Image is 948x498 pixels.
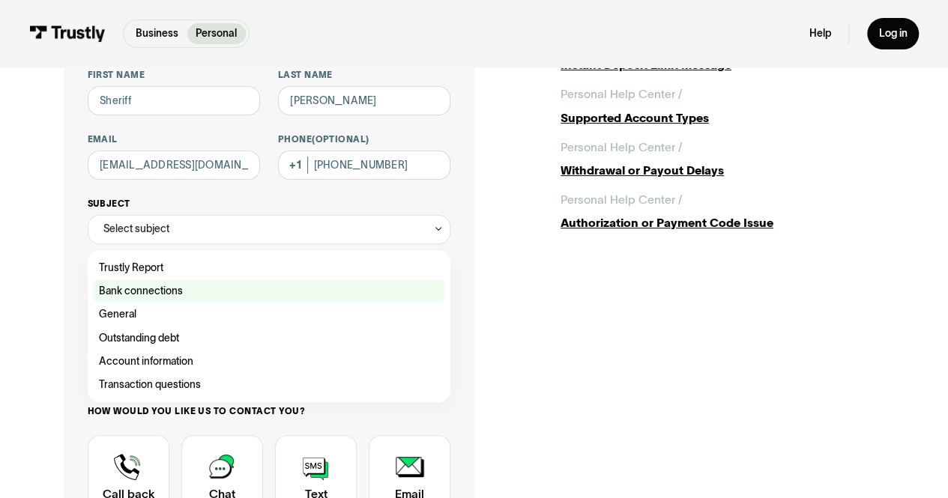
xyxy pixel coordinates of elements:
[88,86,261,115] input: Alex
[561,85,682,103] div: Personal Help Center /
[88,151,261,180] input: alex@mail.com
[278,151,451,180] input: (555) 555-5555
[561,139,884,180] a: Personal Help Center /Withdrawal or Payout Delays
[88,215,451,244] div: Select subject
[99,353,193,370] span: Account information
[878,27,907,40] div: Log in
[127,23,187,44] a: Business
[278,69,451,81] label: Last name
[99,330,179,347] span: Outstanding debt
[88,69,261,81] label: First name
[99,306,136,323] span: General
[561,162,884,179] div: Withdrawal or Payout Delays
[312,134,369,144] span: (Optional)
[99,282,183,300] span: Bank connections
[561,109,884,127] div: Supported Account Types
[561,191,884,232] a: Personal Help Center /Authorization or Payment Code Issue
[196,26,237,42] p: Personal
[88,244,451,402] nav: Select subject
[867,18,919,49] a: Log in
[103,220,169,237] div: Select subject
[561,85,884,127] a: Personal Help Center /Supported Account Types
[187,23,246,44] a: Personal
[88,198,451,210] label: Subject
[88,405,451,417] label: How would you like us to contact you?
[561,139,682,156] div: Personal Help Center /
[29,25,106,41] img: Trustly Logo
[136,26,178,42] p: Business
[99,376,201,393] span: Transaction questions
[561,191,682,208] div: Personal Help Center /
[278,86,451,115] input: Howard
[99,259,163,276] span: Trustly Report
[88,133,261,145] label: Email
[809,27,831,40] a: Help
[278,133,451,145] label: Phone
[561,214,884,231] div: Authorization or Payment Code Issue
